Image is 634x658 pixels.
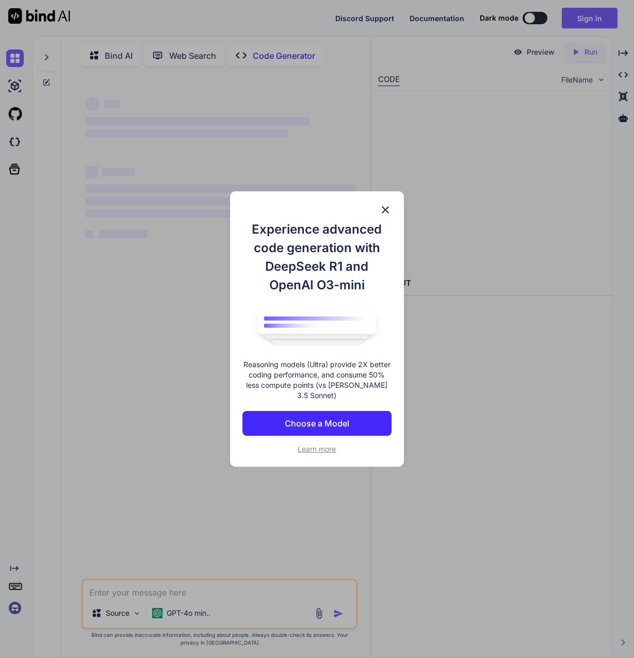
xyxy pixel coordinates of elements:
h1: Experience advanced code generation with DeepSeek R1 and OpenAI O3-mini [242,220,392,294]
p: Choose a Model [285,417,349,430]
img: close [379,204,392,216]
p: Reasoning models (Ultra) provide 2X better coding performance, and consume 50% less compute point... [242,359,392,401]
span: Learn more [298,445,336,453]
button: Choose a Model [242,411,392,436]
img: bind logo [250,305,384,349]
